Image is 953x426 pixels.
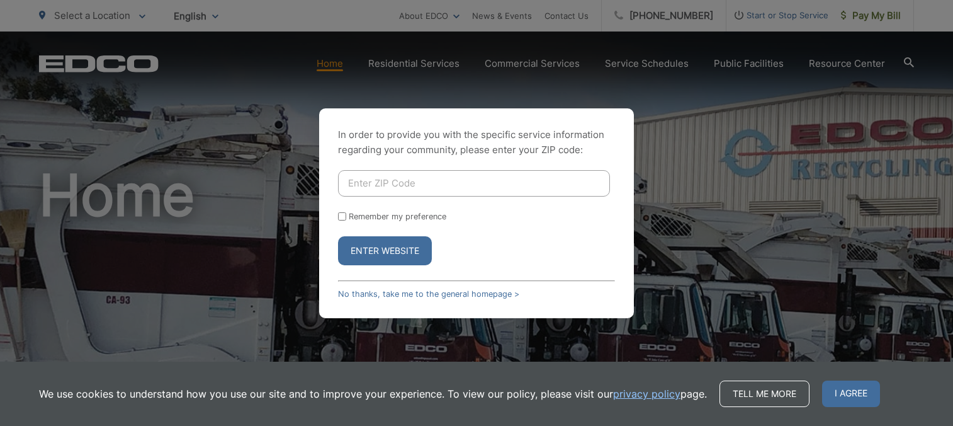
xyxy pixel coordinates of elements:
a: Tell me more [719,381,809,407]
input: Enter ZIP Code [338,170,610,197]
a: No thanks, take me to the general homepage > [338,289,519,299]
a: privacy policy [613,386,680,401]
p: In order to provide you with the specific service information regarding your community, please en... [338,127,615,158]
p: We use cookies to understand how you use our site and to improve your experience. To view our pol... [39,386,707,401]
button: Enter Website [338,236,432,265]
span: I agree [822,381,880,407]
label: Remember my preference [349,212,446,221]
